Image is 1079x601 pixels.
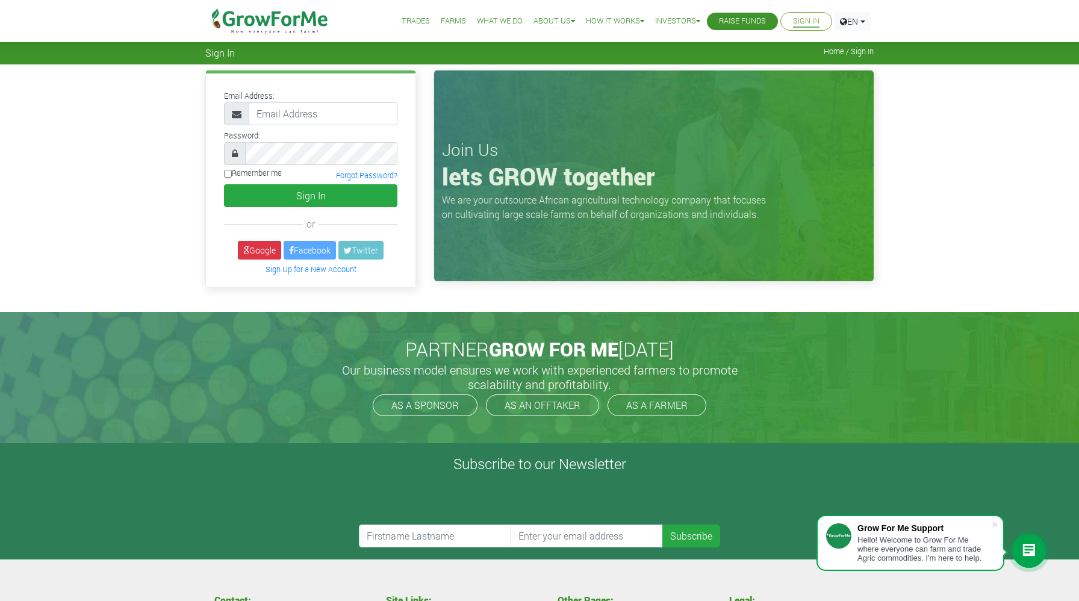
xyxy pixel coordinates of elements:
span: GROW FOR ME [489,336,618,362]
div: Grow For Me Support [857,523,991,533]
a: AS AN OFFTAKER [486,394,599,416]
a: AS A FARMER [608,394,706,416]
a: Farms [441,15,466,28]
span: Sign In [205,47,235,58]
h4: Subscribe to our Newsletter [15,455,1064,473]
label: Remember me [224,167,282,179]
button: Sign In [224,184,397,207]
a: EN [835,12,871,31]
span: Home / Sign In [824,47,874,56]
h2: PARTNER [DATE] [210,338,869,361]
div: or [224,217,397,231]
label: Password: [224,130,260,142]
input: Enter your email address [511,525,664,547]
a: Sign In [793,15,819,28]
a: About Us [533,15,575,28]
input: Firstname Lastname [359,525,512,547]
a: How it Works [586,15,644,28]
iframe: reCAPTCHA [359,478,542,525]
a: Sign Up for a New Account [266,264,356,274]
button: Subscribe [662,525,720,547]
a: What We Do [477,15,523,28]
p: We are your outsource African agricultural technology company that focuses on cultivating large s... [442,193,773,222]
input: Email Address [249,102,397,125]
label: Email Address: [224,90,275,102]
a: AS A SPONSOR [373,394,477,416]
a: Investors [655,15,700,28]
a: Forgot Password? [336,170,397,180]
a: Raise Funds [719,15,766,28]
a: Trades [402,15,430,28]
h5: Our business model ensures we work with experienced farmers to promote scalability and profitabil... [329,363,750,391]
div: Hello! Welcome to Grow For Me where everyone can farm and trade Agric commodities. I'm here to help. [857,535,991,562]
h3: Join Us [442,140,866,160]
h1: lets GROW together [442,162,866,191]
input: Remember me [224,170,232,178]
a: Google [238,241,281,260]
